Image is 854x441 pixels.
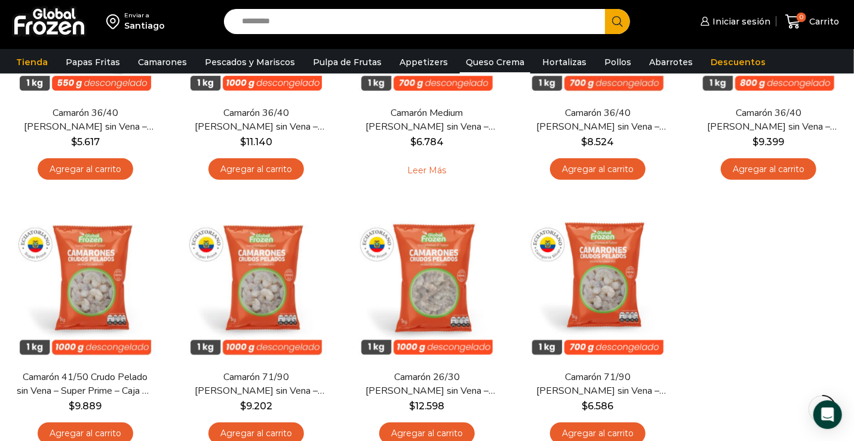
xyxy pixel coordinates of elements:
[358,106,496,134] a: Camarón Medium [PERSON_NAME] sin Vena – Silver – Caja 10 kg
[753,136,759,148] span: $
[410,136,444,148] bdi: 6.784
[106,11,124,32] img: address-field-icon.svg
[307,51,388,73] a: Pulpa de Frutas
[410,136,416,148] span: $
[643,51,699,73] a: Abarrotes
[582,136,615,148] bdi: 8.524
[38,158,133,180] a: Agregar al carrito: “Camarón 36/40 Crudo Pelado sin Vena - Bronze - Caja 10 kg”
[410,400,445,412] bdi: 12.598
[240,136,246,148] span: $
[536,51,592,73] a: Hortalizas
[410,400,416,412] span: $
[358,370,496,398] a: Camarón 26/30 [PERSON_NAME] sin Vena – Super Prime – Caja 10 kg
[605,9,630,34] button: Search button
[389,158,465,183] a: Leé más sobre “Camarón Medium Crudo Pelado sin Vena - Silver - Caja 10 kg”
[705,51,772,73] a: Descuentos
[709,16,770,27] span: Iniciar sesión
[208,158,304,180] a: Agregar al carrito: “Camarón 36/40 Crudo Pelado sin Vena - Super Prime - Caja 10 kg”
[240,136,272,148] bdi: 11.140
[71,136,100,148] bdi: 5.617
[240,400,246,412] span: $
[813,400,842,429] div: Open Intercom Messenger
[753,136,785,148] bdi: 9.399
[10,51,54,73] a: Tienda
[240,400,272,412] bdi: 9.202
[797,13,806,22] span: 0
[806,16,839,27] span: Carrito
[188,106,325,134] a: Camarón 36/40 [PERSON_NAME] sin Vena – Super Prime – Caja 10 kg
[60,51,126,73] a: Papas Fritas
[698,10,770,33] a: Iniciar sesión
[124,20,165,32] div: Santiago
[782,8,842,36] a: 0 Carrito
[529,106,666,134] a: Camarón 36/40 [PERSON_NAME] sin Vena – Silver – Caja 10 kg
[69,400,75,412] span: $
[700,106,837,134] a: Camarón 36/40 [PERSON_NAME] sin Vena – Gold – Caja 10 kg
[71,136,77,148] span: $
[529,370,666,398] a: Camarón 71/90 [PERSON_NAME] sin Vena – Silver – Caja 10 kg
[460,51,530,73] a: Queso Crema
[17,106,154,134] a: Camarón 36/40 [PERSON_NAME] sin Vena – Bronze – Caja 10 kg
[582,400,588,412] span: $
[721,158,816,180] a: Agregar al carrito: “Camarón 36/40 Crudo Pelado sin Vena - Gold - Caja 10 kg”
[582,400,614,412] bdi: 6.586
[598,51,637,73] a: Pollos
[199,51,301,73] a: Pescados y Mariscos
[132,51,193,73] a: Camarones
[582,136,588,148] span: $
[17,370,154,398] a: Camarón 41/50 Crudo Pelado sin Vena – Super Prime – Caja 10 kg
[124,11,165,20] div: Enviar a
[394,51,454,73] a: Appetizers
[550,158,646,180] a: Agregar al carrito: “Camarón 36/40 Crudo Pelado sin Vena - Silver - Caja 10 kg”
[188,370,325,398] a: Camarón 71/90 [PERSON_NAME] sin Vena – Super Prime – Caja 10 kg
[69,400,102,412] bdi: 9.889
